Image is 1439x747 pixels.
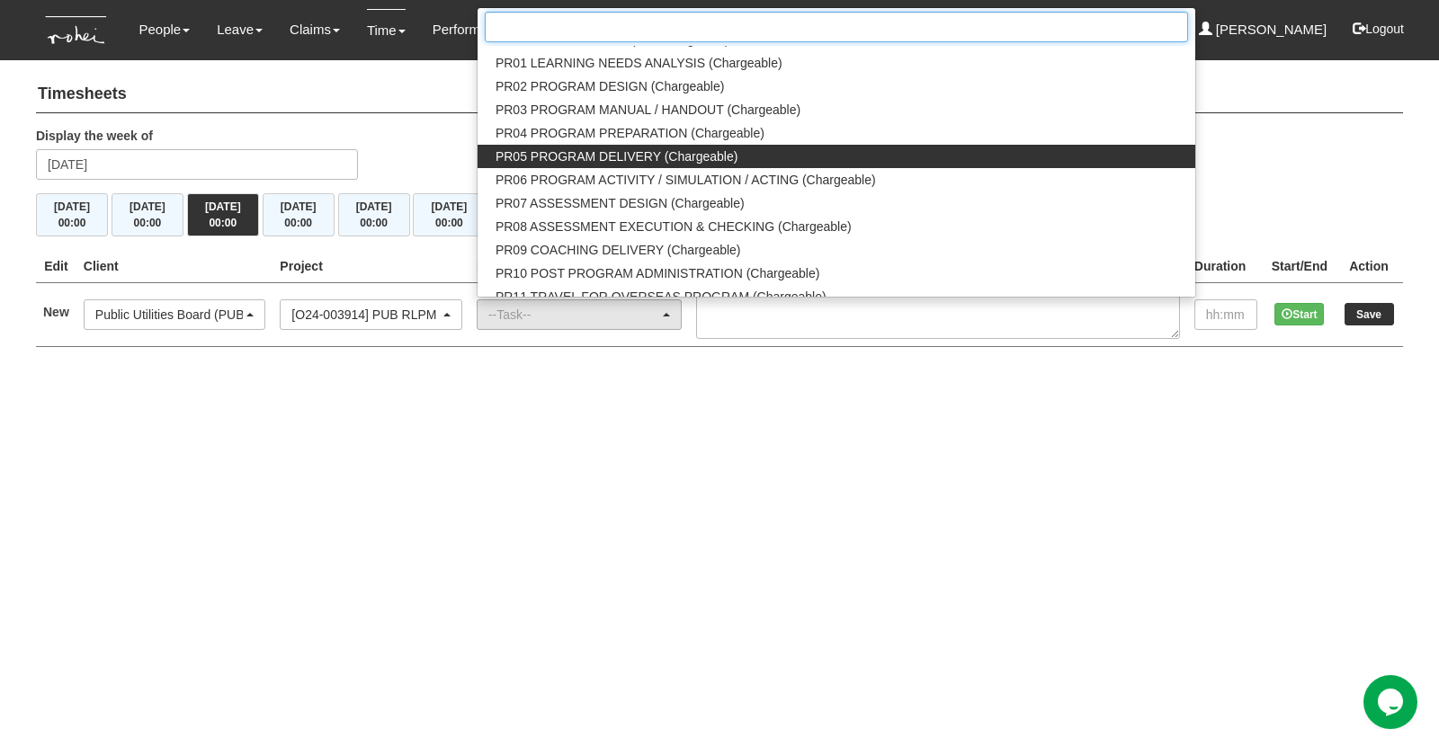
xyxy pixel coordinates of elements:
[496,77,724,95] span: PR02 PROGRAM DESIGN (Chargeable)
[413,193,485,236] button: [DATE]00:00
[1274,303,1324,325] button: Start
[433,9,519,50] a: Performance
[291,306,440,324] div: [O24-003914] PUB RLPM for Middle Managers
[1335,250,1403,283] th: Action
[496,147,737,165] span: PR05 PROGRAM DELIVERY (Chargeable)
[1187,250,1265,283] th: Duration
[1199,9,1327,50] a: [PERSON_NAME]
[112,193,183,236] button: [DATE]00:00
[36,250,76,283] th: Edit
[367,9,406,51] a: Time
[290,9,340,50] a: Claims
[485,12,1188,42] input: Search
[263,193,335,236] button: [DATE]00:00
[496,194,745,212] span: PR07 ASSESSMENT DESIGN (Chargeable)
[360,217,388,229] span: 00:00
[496,218,852,236] span: PR08 ASSESSMENT EXECUTION & CHECKING (Chargeable)
[488,306,659,324] div: --Task--
[496,101,800,119] span: PR03 PROGRAM MANUAL / HANDOUT (Chargeable)
[284,217,312,229] span: 00:00
[84,299,266,330] button: Public Utilities Board (PUB)
[58,217,86,229] span: 00:00
[273,250,469,283] th: Project
[36,127,153,145] label: Display the week of
[496,124,764,142] span: PR04 PROGRAM PREPARATION (Chargeable)
[187,193,259,236] button: [DATE]00:00
[43,303,69,321] label: New
[209,217,237,229] span: 00:00
[1194,299,1257,330] input: hh:mm
[217,9,263,50] a: Leave
[1363,675,1421,729] iframe: chat widget
[36,193,1403,236] div: Timesheet Week Summary
[76,250,273,283] th: Client
[496,288,827,306] span: PR11 TRAVEL FOR OVERSEAS PROGRAM (Chargeable)
[496,241,741,259] span: PR09 COACHING DELIVERY (Chargeable)
[1345,303,1394,325] input: Save
[36,193,108,236] button: [DATE]00:00
[139,9,190,50] a: People
[338,193,410,236] button: [DATE]00:00
[496,54,782,72] span: PR01 LEARNING NEEDS ANALYSIS (Chargeable)
[496,171,876,189] span: PR06 PROGRAM ACTIVITY / SIMULATION / ACTING (Chargeable)
[435,217,463,229] span: 00:00
[36,76,1403,113] h4: Timesheets
[496,264,819,282] span: PR10 POST PROGRAM ADMINISTRATION (Chargeable)
[477,299,682,330] button: --Task--
[95,306,244,324] div: Public Utilities Board (PUB)
[1340,7,1417,50] button: Logout
[134,217,162,229] span: 00:00
[280,299,462,330] button: [O24-003914] PUB RLPM for Middle Managers
[469,250,689,283] th: Project Task
[1265,250,1335,283] th: Start/End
